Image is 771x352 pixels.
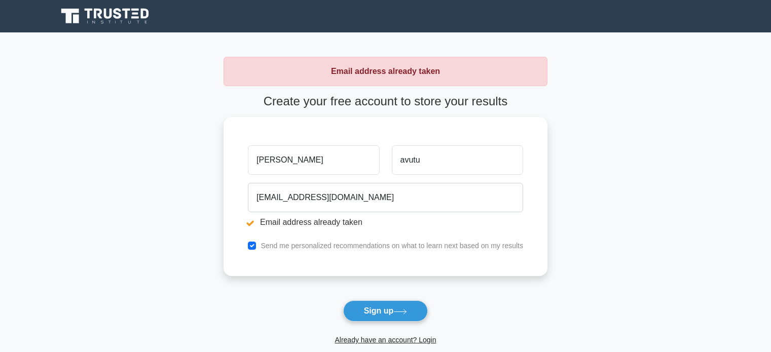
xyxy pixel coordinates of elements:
input: Email [248,183,523,212]
button: Sign up [343,300,428,322]
input: Last name [392,145,523,175]
label: Send me personalized recommendations on what to learn next based on my results [261,242,523,250]
strong: Email address already taken [331,67,440,75]
li: Email address already taken [248,216,523,228]
h4: Create your free account to store your results [224,94,547,109]
input: First name [248,145,379,175]
a: Already have an account? Login [335,336,436,344]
